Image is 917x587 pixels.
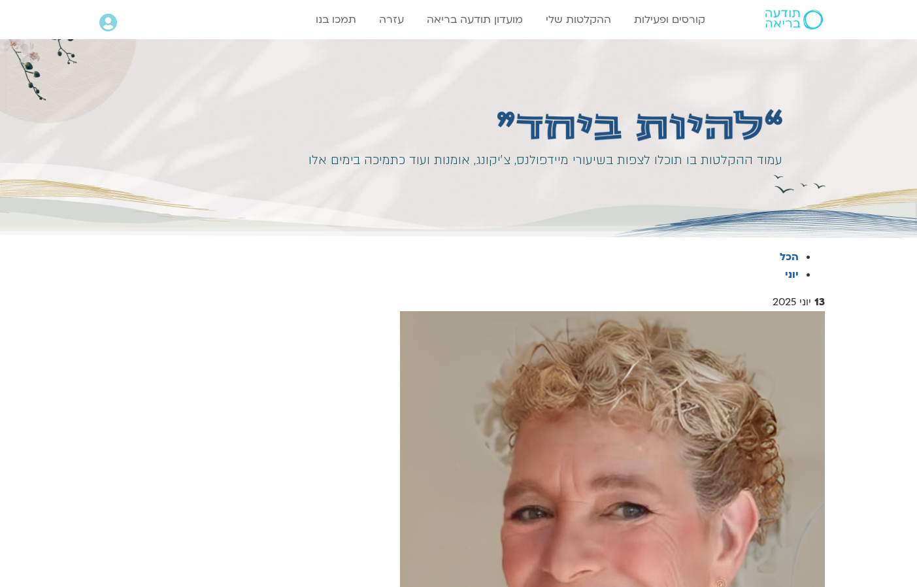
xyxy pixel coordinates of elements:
[814,295,825,309] strong: 13
[780,250,799,264] a: הכל
[420,7,529,32] a: מועדון תודעה בריאה
[627,7,712,32] a: קורסים ופעילות
[309,7,363,32] a: תמכו בנו
[539,7,618,32] a: ההקלטות שלי
[799,295,811,309] span: יוני
[765,10,823,29] img: תודעה בריאה
[373,7,410,32] a: עזרה
[785,267,799,282] a: יוני
[773,295,796,309] span: 2025
[297,150,782,171] div: עמוד ההקלטות בו תוכלו לצפות בשיעורי מיידפולנס, צ׳יקונג, אומנות ועוד כתמיכה בימים אלו​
